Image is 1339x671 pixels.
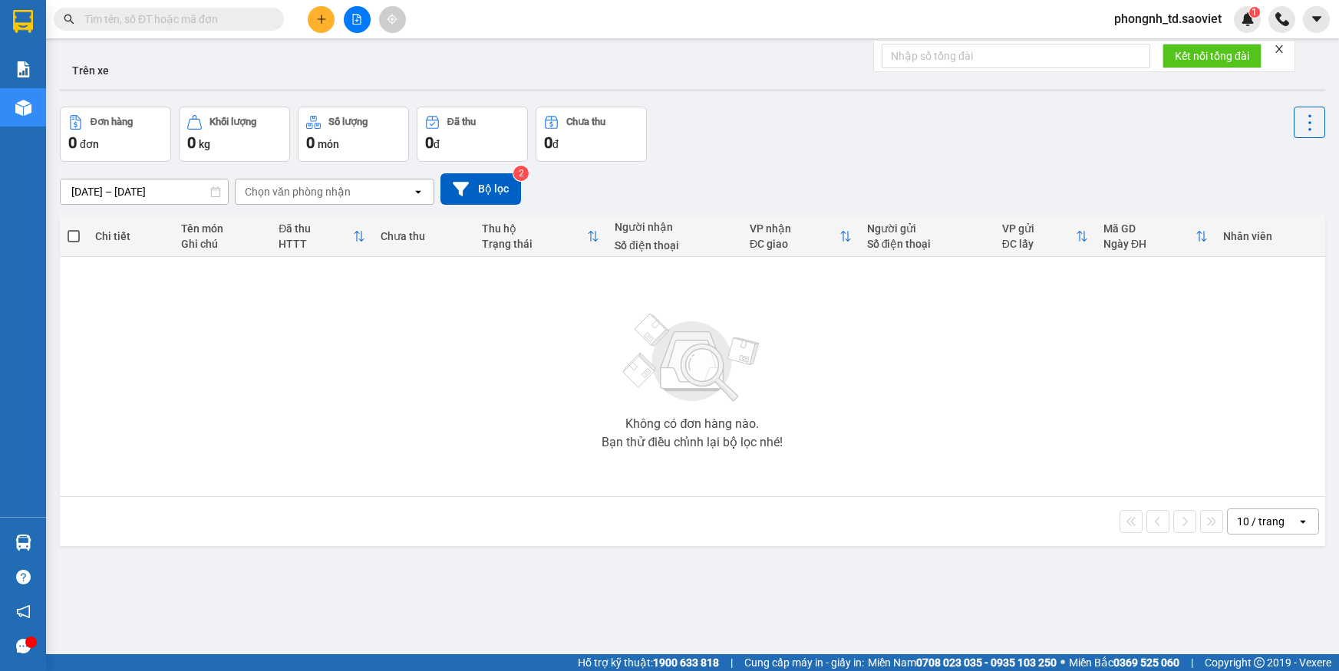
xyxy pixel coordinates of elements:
[447,117,476,127] div: Đã thu
[279,222,353,235] div: Đã thu
[64,14,74,25] span: search
[15,100,31,116] img: warehouse-icon
[16,604,31,619] span: notification
[379,6,406,33] button: aim
[68,133,77,152] span: 0
[306,133,315,152] span: 0
[1310,12,1324,26] span: caret-down
[578,654,719,671] span: Hỗ trợ kỹ thuật:
[440,173,521,205] button: Bộ lọc
[15,61,31,77] img: solution-icon
[1249,7,1260,18] sup: 1
[615,304,769,412] img: svg+xml;base64,PHN2ZyBjbGFzcz0ibGlzdC1wbHVnX19zdmciIHhtbG5zPSJodHRwOi8vd3d3LnczLm9yZy8yMDAwL3N2Zy...
[344,6,371,33] button: file-add
[474,216,607,257] th: Toggle SortBy
[308,6,335,33] button: plus
[744,654,864,671] span: Cung cấp máy in - giấy in:
[318,138,339,150] span: món
[625,418,759,430] div: Không có đơn hàng nào.
[417,107,528,162] button: Đã thu0đ
[731,654,733,671] span: |
[615,221,734,233] div: Người nhận
[95,230,166,242] div: Chi tiết
[916,656,1057,669] strong: 0708 023 035 - 0935 103 250
[91,117,133,127] div: Đơn hàng
[316,14,327,25] span: plus
[566,117,605,127] div: Chưa thu
[1252,7,1257,18] span: 1
[13,10,33,33] img: logo-vxr
[1102,9,1234,28] span: phongnh_td.saoviet
[1275,12,1289,26] img: phone-icon
[482,238,587,250] div: Trạng thái
[15,534,31,551] img: warehouse-icon
[1175,48,1249,64] span: Kết nối tổng đài
[750,222,839,235] div: VP nhận
[271,216,373,257] th: Toggle SortBy
[179,107,290,162] button: Khối lượng0kg
[412,186,424,198] svg: open
[60,52,121,89] button: Trên xe
[867,238,987,250] div: Số điện thoại
[1113,656,1179,669] strong: 0369 525 060
[1223,230,1318,242] div: Nhân viên
[84,11,265,28] input: Tìm tên, số ĐT hoặc mã đơn
[61,179,228,204] input: Select a date range.
[60,107,171,162] button: Đơn hàng0đơn
[536,107,647,162] button: Chưa thu0đ
[1103,222,1196,235] div: Mã GD
[328,117,368,127] div: Số lượng
[544,133,552,152] span: 0
[199,138,210,150] span: kg
[1274,44,1285,54] span: close
[381,230,467,242] div: Chưa thu
[298,107,409,162] button: Số lượng0món
[615,239,734,252] div: Số điện thoại
[1163,44,1261,68] button: Kết nối tổng đài
[387,14,397,25] span: aim
[1241,12,1255,26] img: icon-new-feature
[994,216,1096,257] th: Toggle SortBy
[434,138,440,150] span: đ
[80,138,99,150] span: đơn
[1191,654,1193,671] span: |
[181,222,263,235] div: Tên món
[187,133,196,152] span: 0
[351,14,362,25] span: file-add
[602,436,783,449] div: Bạn thử điều chỉnh lại bộ lọc nhé!
[181,238,263,250] div: Ghi chú
[1096,216,1215,257] th: Toggle SortBy
[552,138,559,150] span: đ
[742,216,859,257] th: Toggle SortBy
[513,166,529,181] sup: 2
[750,238,839,250] div: ĐC giao
[867,222,987,235] div: Người gửi
[209,117,256,127] div: Khối lượng
[1254,657,1265,668] span: copyright
[16,570,31,584] span: question-circle
[1297,515,1309,528] svg: open
[653,656,719,669] strong: 1900 633 818
[1237,514,1285,529] div: 10 / trang
[1103,238,1196,250] div: Ngày ĐH
[1002,238,1076,250] div: ĐC lấy
[16,639,31,653] span: message
[882,44,1150,68] input: Nhập số tổng đài
[1303,6,1330,33] button: caret-down
[868,654,1057,671] span: Miền Nam
[279,238,353,250] div: HTTT
[1002,222,1076,235] div: VP gửi
[1060,659,1065,666] span: ⚪️
[482,222,587,235] div: Thu hộ
[1069,654,1179,671] span: Miền Bắc
[425,133,434,152] span: 0
[245,184,351,199] div: Chọn văn phòng nhận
